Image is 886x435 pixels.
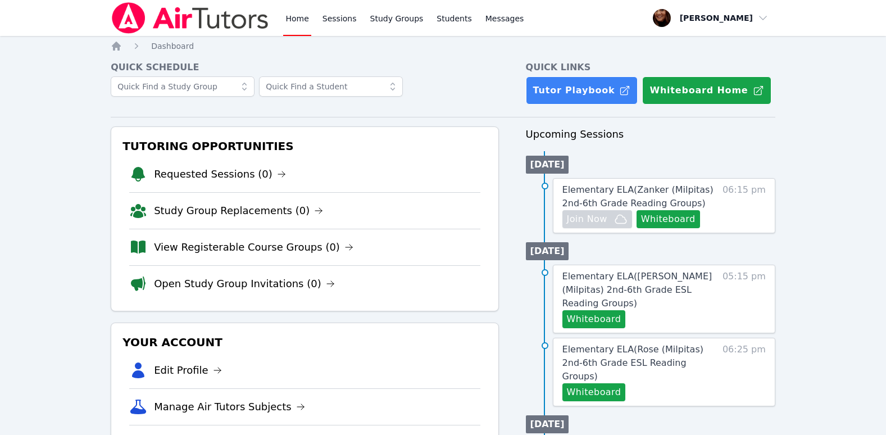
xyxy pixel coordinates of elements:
[723,270,766,328] span: 05:15 pm
[562,344,703,382] span: Elementary ELA ( Rose (Milpitas) 2nd-6th Grade ESL Reading Groups )
[154,166,286,182] a: Requested Sessions (0)
[526,61,775,74] h4: Quick Links
[642,76,771,105] button: Whiteboard Home
[526,126,775,142] h3: Upcoming Sessions
[562,184,714,209] span: Elementary ELA ( Zanker (Milpitas) 2nd-6th Grade Reading Groups )
[111,61,498,74] h4: Quick Schedule
[111,2,270,34] img: Air Tutors
[111,40,775,52] nav: Breadcrumb
[723,183,766,228] span: 06:15 pm
[562,183,715,210] a: Elementary ELA(Zanker (Milpitas) 2nd-6th Grade Reading Groups)
[723,343,766,401] span: 06:25 pm
[259,76,403,97] input: Quick Find a Student
[154,203,323,219] a: Study Group Replacements (0)
[526,242,569,260] li: [DATE]
[154,239,353,255] a: View Registerable Course Groups (0)
[120,136,489,156] h3: Tutoring Opportunities
[151,42,194,51] span: Dashboard
[562,343,715,383] a: Elementary ELA(Rose (Milpitas) 2nd-6th Grade ESL Reading Groups)
[562,383,626,401] button: Whiteboard
[567,212,607,226] span: Join Now
[526,415,569,433] li: [DATE]
[637,210,700,228] button: Whiteboard
[485,13,524,24] span: Messages
[526,156,569,174] li: [DATE]
[562,270,715,310] a: Elementary ELA([PERSON_NAME] (Milpitas) 2nd-6th Grade ESL Reading Groups)
[154,362,222,378] a: Edit Profile
[562,310,626,328] button: Whiteboard
[154,399,305,415] a: Manage Air Tutors Subjects
[111,76,255,97] input: Quick Find a Study Group
[562,271,712,309] span: Elementary ELA ( [PERSON_NAME] (Milpitas) 2nd-6th Grade ESL Reading Groups )
[562,210,632,228] button: Join Now
[151,40,194,52] a: Dashboard
[526,76,638,105] a: Tutor Playbook
[154,276,335,292] a: Open Study Group Invitations (0)
[120,332,489,352] h3: Your Account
